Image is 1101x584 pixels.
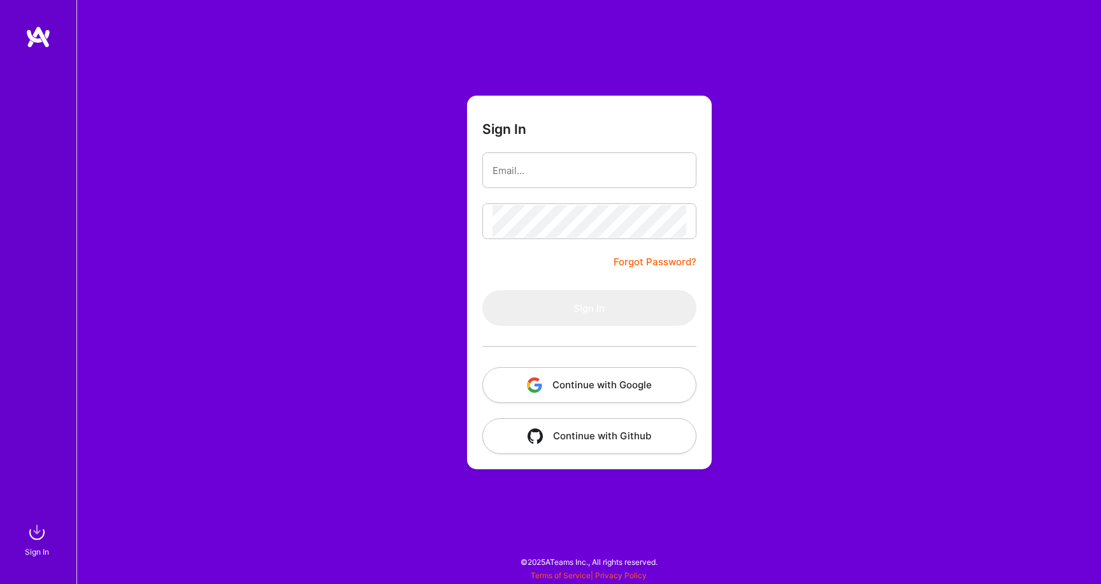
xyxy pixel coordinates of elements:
[482,367,696,403] button: Continue with Google
[595,571,647,580] a: Privacy Policy
[27,520,50,558] a: sign inSign In
[24,520,50,545] img: sign in
[482,418,696,454] button: Continue with Github
[527,377,542,393] img: icon
[482,121,526,137] h3: Sign In
[531,571,647,580] span: |
[25,26,51,48] img: logo
[76,546,1101,578] div: © 2025 ATeams Inc., All rights reserved.
[531,571,591,580] a: Terms of Service
[25,545,49,558] div: Sign In
[493,154,686,187] input: Email...
[482,290,696,326] button: Sign In
[528,428,543,444] img: icon
[614,254,696,270] a: Forgot Password?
